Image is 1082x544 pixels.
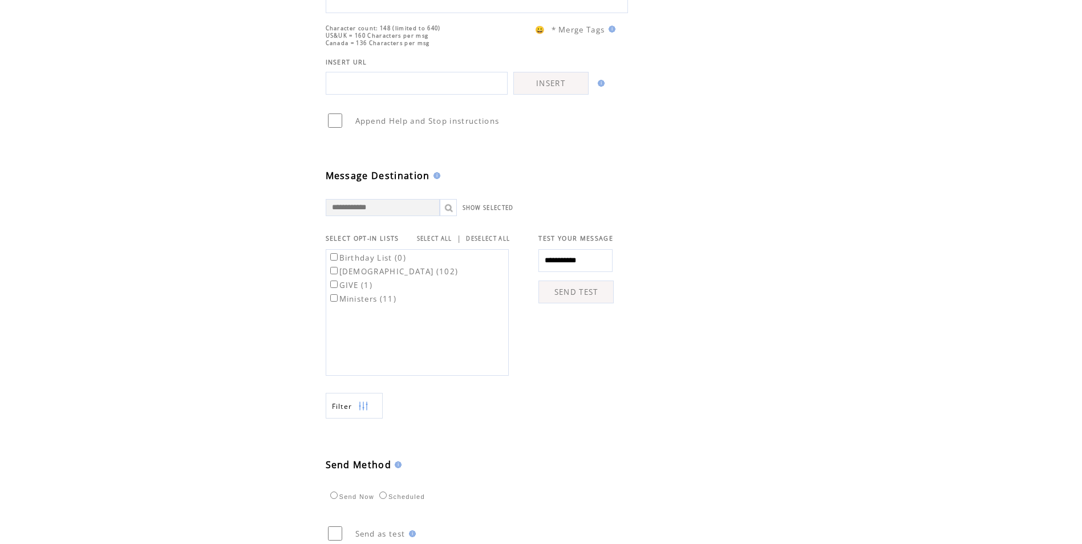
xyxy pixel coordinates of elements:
[330,492,338,499] input: Send Now
[328,253,407,263] label: Birthday List (0)
[457,233,461,243] span: |
[330,253,338,261] input: Birthday List (0)
[552,25,605,35] span: * Merge Tags
[406,530,416,537] img: help.gif
[326,169,430,182] span: Message Destination
[391,461,402,468] img: help.gif
[463,204,514,212] a: SHOW SELECTED
[328,280,373,290] label: GIVE (1)
[328,294,397,304] label: Ministers (11)
[326,32,429,39] span: US&UK = 160 Characters per msg
[376,493,425,500] label: Scheduled
[417,235,452,242] a: SELECT ALL
[379,492,387,499] input: Scheduled
[605,26,615,33] img: help.gif
[358,393,368,419] img: filters.png
[430,172,440,179] img: help.gif
[355,529,406,539] span: Send as test
[330,267,338,274] input: [DEMOGRAPHIC_DATA] (102)
[326,25,441,32] span: Character count: 148 (limited to 640)
[327,493,374,500] label: Send Now
[355,116,500,126] span: Append Help and Stop instructions
[466,235,510,242] a: DESELECT ALL
[535,25,545,35] span: 😀
[326,393,383,419] a: Filter
[332,401,352,411] span: Show filters
[326,58,367,66] span: INSERT URL
[326,234,399,242] span: SELECT OPT-IN LISTS
[330,294,338,302] input: Ministers (11)
[326,39,430,47] span: Canada = 136 Characters per msg
[328,266,459,277] label: [DEMOGRAPHIC_DATA] (102)
[513,72,589,95] a: INSERT
[330,281,338,288] input: GIVE (1)
[538,281,614,303] a: SEND TEST
[538,234,613,242] span: TEST YOUR MESSAGE
[326,458,392,471] span: Send Method
[594,80,605,87] img: help.gif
